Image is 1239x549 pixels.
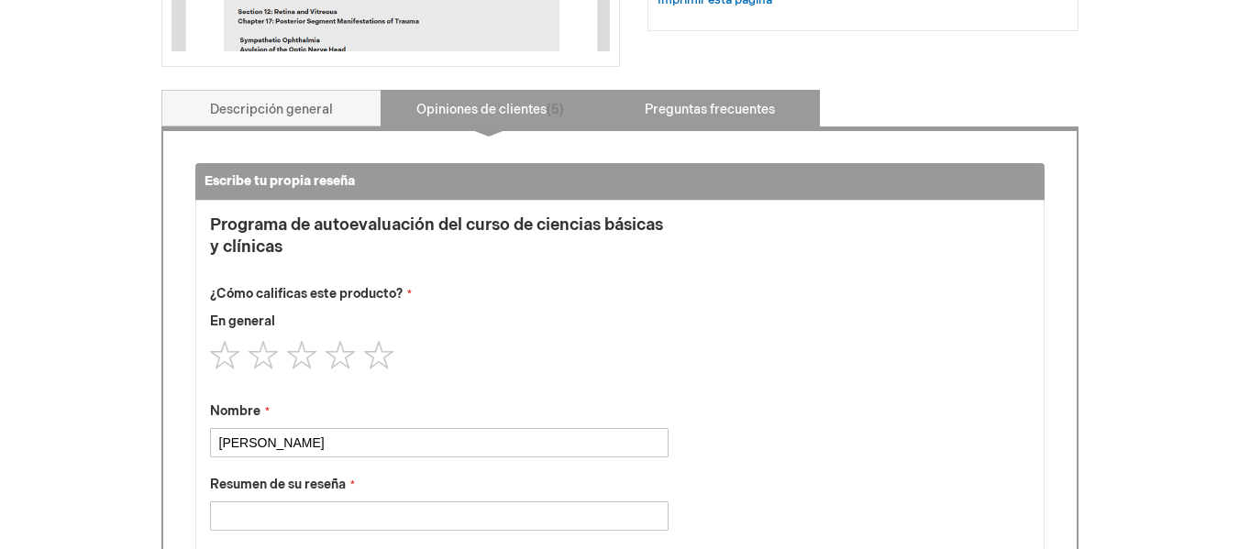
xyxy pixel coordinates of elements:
font: Descripción general [210,102,333,117]
font: 5 [551,102,559,117]
a: Opiniones de clientes5 [381,90,601,126]
a: Descripción general [161,90,382,126]
font: Resumen de su reseña [210,477,346,492]
font: Nombre [210,403,260,419]
font: En general [210,313,275,329]
font: Programa de autoevaluación del curso de ciencias básicas y clínicas [210,215,663,256]
font: Opiniones de clientes [416,102,547,117]
a: Preguntas frecuentes [600,90,820,126]
font: Escribe tu propia reseña [205,173,355,189]
font: ¿Cómo calificas este producto? [210,286,403,302]
font: Preguntas frecuentes [645,102,775,117]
